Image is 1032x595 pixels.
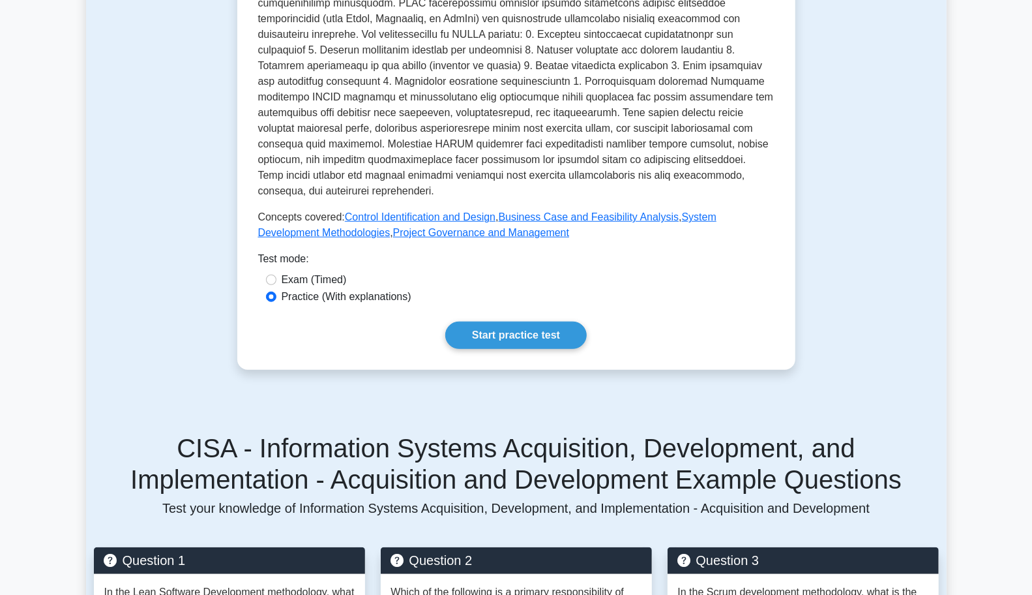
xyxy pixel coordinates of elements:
a: Start practice test [445,322,587,349]
label: Practice (With explanations) [282,289,411,305]
h5: Question 3 [678,553,928,568]
p: Concepts covered: , , , [258,209,774,241]
div: Test mode: [258,251,774,272]
h5: CISA - Information Systems Acquisition, Development, and Implementation - Acquisition and Develop... [94,433,939,495]
p: Test your knowledge of Information Systems Acquisition, Development, and Implementation - Acquisi... [94,500,939,516]
a: Business Case and Feasibility Analysis [499,211,679,222]
h5: Question 2 [391,553,641,568]
label: Exam (Timed) [282,272,347,288]
h5: Question 1 [104,553,355,568]
a: Project Governance and Management [393,227,569,238]
a: Control Identification and Design [345,211,495,222]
